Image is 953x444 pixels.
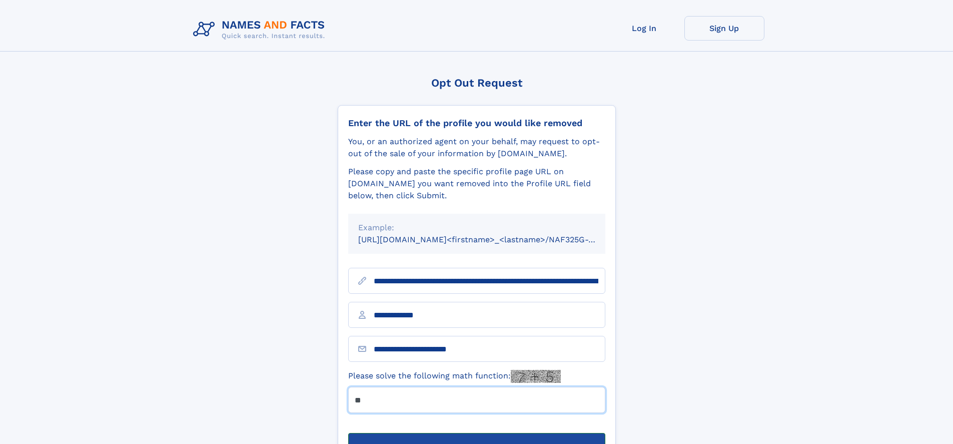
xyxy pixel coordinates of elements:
[348,166,605,202] div: Please copy and paste the specific profile page URL on [DOMAIN_NAME] you want removed into the Pr...
[684,16,764,41] a: Sign Up
[348,118,605,129] div: Enter the URL of the profile you would like removed
[338,77,616,89] div: Opt Out Request
[358,235,624,244] small: [URL][DOMAIN_NAME]<firstname>_<lastname>/NAF325G-xxxxxxxx
[348,370,561,383] label: Please solve the following math function:
[358,222,595,234] div: Example:
[189,16,333,43] img: Logo Names and Facts
[604,16,684,41] a: Log In
[348,136,605,160] div: You, or an authorized agent on your behalf, may request to opt-out of the sale of your informatio...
